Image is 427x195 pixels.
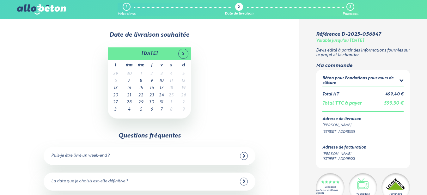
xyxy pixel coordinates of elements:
[147,60,156,70] th: j
[147,99,156,106] td: 30
[123,99,135,106] td: 28
[316,39,364,43] div: Valable jusqu'au [DATE]
[108,60,123,70] th: l
[108,70,123,78] td: 29
[176,92,191,99] td: 26
[349,5,351,9] div: 3
[166,99,176,106] td: 1
[118,132,181,139] div: Questions fréquentes
[322,117,404,122] div: Adresse de livraison
[166,92,176,99] td: 25
[322,101,362,106] div: Total TTC à payer
[125,5,127,9] div: 1
[17,4,66,15] img: allobéton
[238,5,240,9] div: 2
[316,48,410,58] p: Devis édité à partir des informations fournies sur le projet et le chantier
[322,76,404,87] summary: Béton pour Fondations pour murs de clôture
[135,106,147,113] td: 5
[156,77,166,85] td: 10
[225,12,253,16] div: Date de livraison
[51,179,128,184] div: La date que je choisis est-elle définitive ?
[123,106,135,113] td: 4
[316,32,381,37] div: Référence D-2025-056847
[316,63,410,69] div: Ma commande
[123,60,135,70] th: ma
[322,92,339,97] div: Total HT
[322,156,366,162] div: [STREET_ADDRESS]
[108,77,123,85] td: 6
[135,92,147,99] td: 22
[108,85,123,92] td: 13
[322,145,366,150] div: Adresse de facturation
[176,77,191,85] td: 12
[343,3,358,16] a: 3 Paiement
[147,70,156,78] td: 2
[225,3,253,16] a: 2 Date de livraison
[371,170,420,188] iframe: Help widget launcher
[147,85,156,92] td: 16
[322,76,400,85] div: Béton pour Fondations pour murs de clôture
[118,3,136,16] a: 1 Votre devis
[147,77,156,85] td: 9
[385,92,404,97] div: 499,40 €
[322,129,404,135] div: [STREET_ADDRESS]
[147,106,156,113] td: 6
[176,85,191,92] td: 19
[156,70,166,78] td: 3
[156,92,166,99] td: 24
[51,154,110,158] div: Puis-je être livré un week-end ?
[17,32,282,39] div: Date de livraison souhaitée
[135,99,147,106] td: 29
[123,85,135,92] td: 14
[123,47,176,60] th: [DATE]
[316,189,345,195] div: 4.7/5 sur 2300 avis clients
[166,70,176,78] td: 4
[156,60,166,70] th: v
[156,99,166,106] td: 31
[176,99,191,106] td: 2
[135,70,147,78] td: 1
[135,77,147,85] td: 8
[166,85,176,92] td: 18
[135,60,147,70] th: me
[325,186,336,189] div: Excellent
[176,60,191,70] th: d
[123,70,135,78] td: 30
[135,85,147,92] td: 15
[322,151,366,157] div: [PERSON_NAME]
[384,101,404,106] span: 599,30 €
[176,70,191,78] td: 5
[166,77,176,85] td: 11
[322,123,404,128] div: [PERSON_NAME]
[147,92,156,99] td: 23
[108,99,123,106] td: 27
[108,92,123,99] td: 20
[123,77,135,85] td: 7
[123,92,135,99] td: 21
[343,12,358,16] div: Paiement
[166,60,176,70] th: s
[156,85,166,92] td: 17
[118,12,136,16] div: Votre devis
[108,106,123,113] td: 3
[166,106,176,113] td: 8
[156,106,166,113] td: 7
[176,106,191,113] td: 9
